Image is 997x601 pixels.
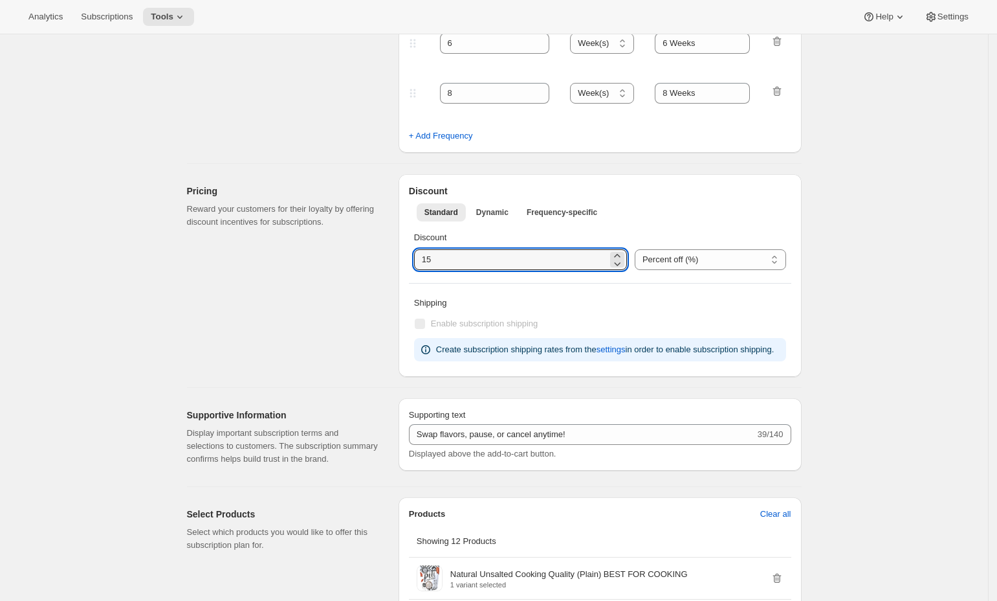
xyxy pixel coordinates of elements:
h2: Discount [409,185,791,198]
span: Subscriptions [81,12,133,22]
span: Supporting text [409,410,465,420]
button: settings [589,339,633,360]
span: Standard [424,207,458,218]
h2: Select Products [187,508,378,521]
input: No obligation, modify or cancel your subscription anytime. [409,424,755,445]
p: Natural Unsalted Cooking Quality (Plain) BEST FOR COOKING [450,568,688,581]
p: Display important subscription terms and selections to customers. The subscription summary confir... [187,427,378,466]
button: Clear all [752,504,799,525]
h2: Pricing [187,185,378,198]
span: Dynamic [476,207,509,218]
span: Settings [937,12,969,22]
span: Frequency-specific [527,207,597,218]
button: Subscriptions [73,8,140,26]
span: + Add Frequency [409,130,473,142]
span: Clear all [760,508,791,521]
button: + Add Frequency [401,126,481,146]
p: Reward your customers for their loyalty by offering discount incentives for subscriptions. [187,203,378,229]
span: Analytics [28,12,63,22]
p: 1 variant selected [450,581,688,589]
input: 10 [414,249,608,270]
span: Enable subscription shipping [431,319,538,328]
button: Settings [917,8,976,26]
p: Discount [414,231,786,244]
button: Analytics [21,8,71,26]
span: Help [875,12,893,22]
span: Displayed above the add-to-cart button. [409,449,556,459]
p: Products [409,508,445,521]
p: Shipping [414,297,786,310]
span: Create subscription shipping rates from the in order to enable subscription shipping. [436,345,774,354]
h2: Supportive Information [187,409,378,422]
button: Tools [143,8,194,26]
input: 1 month [655,33,750,54]
p: Select which products you would like to offer this subscription plan for. [187,526,378,552]
input: 1 month [655,83,750,104]
span: Showing 12 Products [417,536,496,546]
span: settings [597,343,626,356]
span: Tools [151,12,173,22]
button: Help [855,8,914,26]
